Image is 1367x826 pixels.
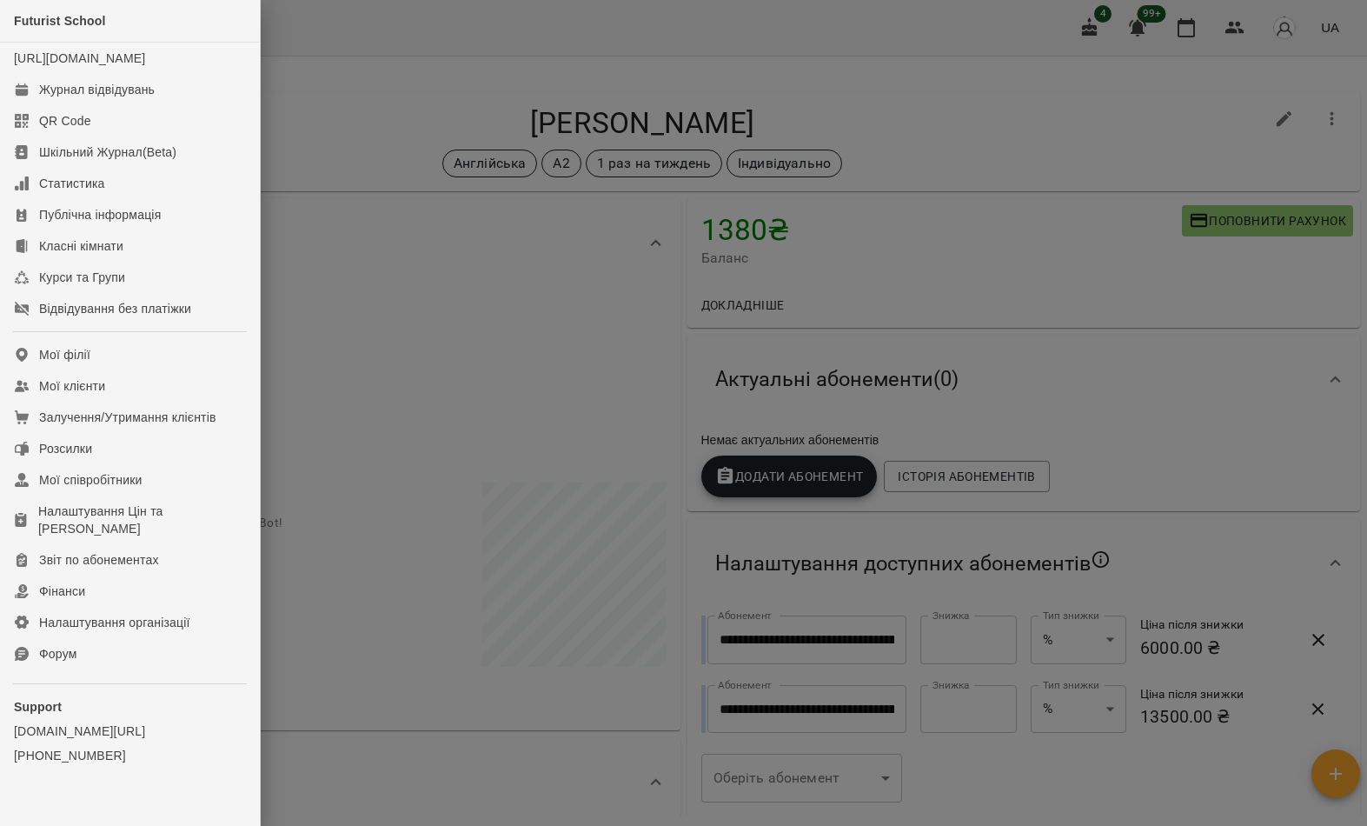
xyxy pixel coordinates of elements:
div: Курси та Групи [39,269,125,286]
div: QR Code [39,112,91,130]
a: [PHONE_NUMBER] [14,747,246,764]
div: Фінанси [39,583,85,600]
div: Залучення/Утримання клієнтів [39,409,216,426]
div: Налаштування організації [39,614,190,631]
div: Класні кімнати [39,237,123,255]
div: Форум [39,645,77,663]
div: Шкільний Журнал(Beta) [39,143,176,161]
div: Журнал відвідувань [39,81,155,98]
a: [DOMAIN_NAME][URL] [14,723,246,740]
div: Статистика [39,175,105,192]
div: Відвідування без платіжки [39,300,191,317]
div: Розсилки [39,440,92,457]
a: [URL][DOMAIN_NAME] [14,51,145,65]
div: Мої філії [39,346,90,363]
div: Налаштування Цін та [PERSON_NAME] [38,503,246,537]
div: Мої співробітники [39,471,143,489]
div: Публічна інформація [39,206,161,223]
p: Support [14,698,246,716]
div: Мої клієнти [39,377,105,395]
span: Futurist School [14,14,106,28]
div: Звіт по абонементах [39,551,159,569]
